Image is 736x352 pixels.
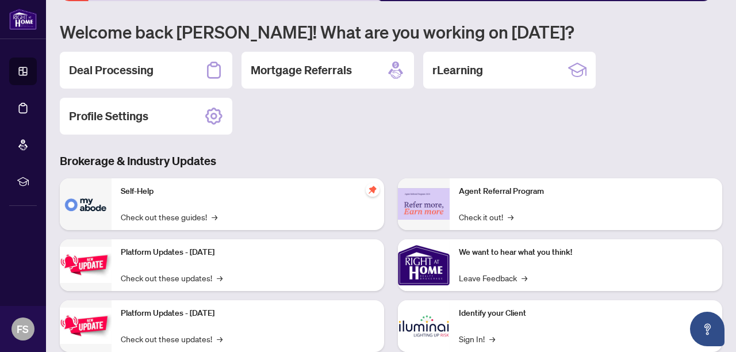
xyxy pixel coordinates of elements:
button: Open asap [690,312,724,346]
img: We want to hear what you think! [398,239,450,291]
span: pushpin [366,183,379,197]
p: Identify your Client [459,307,713,320]
img: Agent Referral Program [398,188,450,220]
p: Agent Referral Program [459,185,713,198]
p: Self-Help [121,185,375,198]
img: Identify your Client [398,300,450,352]
h3: Brokerage & Industry Updates [60,153,722,169]
span: → [522,271,527,284]
a: Check out these updates!→ [121,271,223,284]
span: FS [17,321,29,337]
img: logo [9,9,37,30]
span: → [212,211,217,223]
span: → [489,332,495,345]
h2: Profile Settings [69,108,148,124]
span: → [217,271,223,284]
span: → [508,211,513,223]
img: Self-Help [60,178,112,230]
span: → [217,332,223,345]
a: Leave Feedback→ [459,271,527,284]
h2: rLearning [432,62,483,78]
img: Platform Updates - July 8, 2025 [60,308,112,344]
h2: Mortgage Referrals [251,62,352,78]
a: Sign In!→ [459,332,495,345]
h1: Welcome back [PERSON_NAME]! What are you working on [DATE]? [60,21,722,43]
p: We want to hear what you think! [459,246,713,259]
a: Check out these guides!→ [121,211,217,223]
a: Check out these updates!→ [121,332,223,345]
p: Platform Updates - [DATE] [121,307,375,320]
h2: Deal Processing [69,62,154,78]
p: Platform Updates - [DATE] [121,246,375,259]
img: Platform Updates - July 21, 2025 [60,247,112,283]
a: Check it out!→ [459,211,513,223]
